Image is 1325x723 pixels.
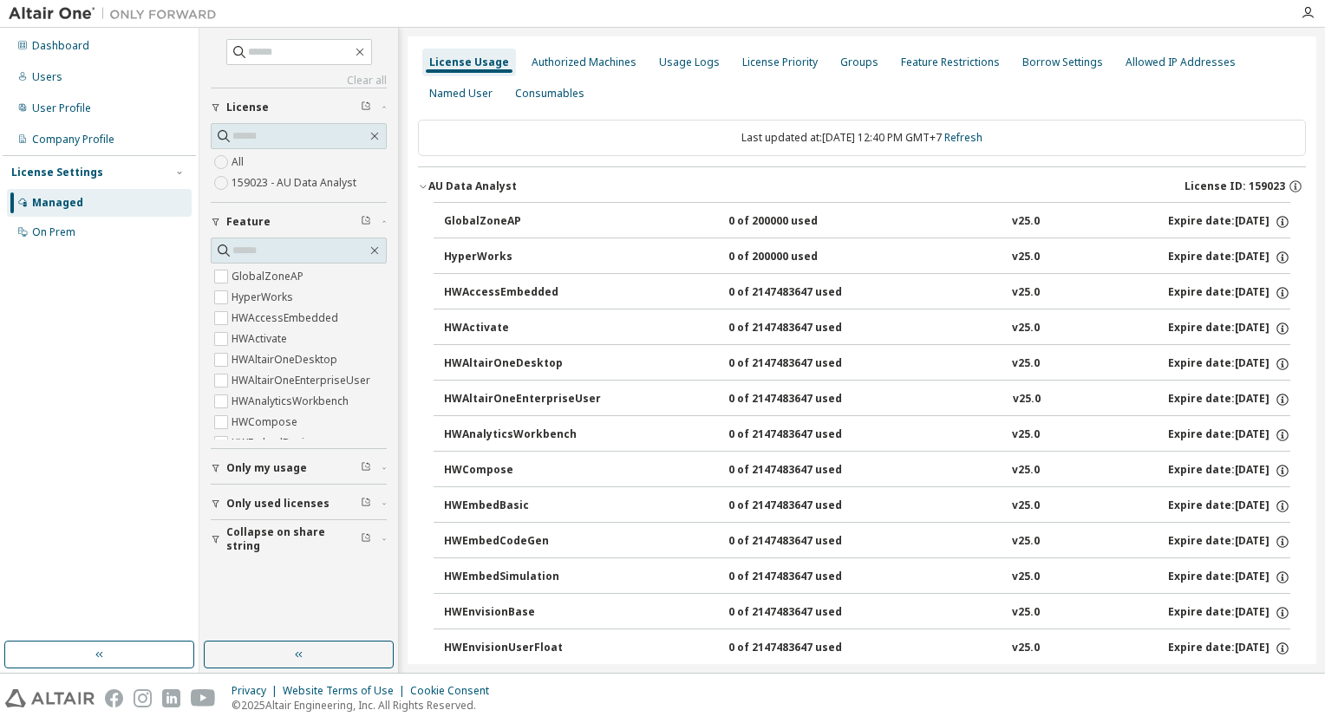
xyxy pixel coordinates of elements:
[444,356,600,372] div: HWAltairOneDesktop
[211,88,387,127] button: License
[226,497,330,511] span: Only used licenses
[444,534,600,550] div: HWEmbedCodeGen
[444,427,600,443] div: HWAnalyticsWorkbench
[444,321,600,336] div: HWActivate
[361,101,371,114] span: Clear filter
[211,449,387,487] button: Only my usage
[232,684,283,698] div: Privacy
[444,416,1290,454] button: HWAnalyticsWorkbench0 of 2147483647 usedv25.0Expire date:[DATE]
[515,87,584,101] div: Consumables
[211,74,387,88] a: Clear all
[444,463,600,479] div: HWCompose
[444,629,1290,668] button: HWEnvisionUserFloat0 of 2147483647 usedv25.0Expire date:[DATE]
[444,605,600,621] div: HWEnvisionBase
[728,214,884,230] div: 0 of 200000 used
[1012,641,1040,656] div: v25.0
[211,485,387,523] button: Only used licenses
[1012,356,1040,372] div: v25.0
[211,520,387,558] button: Collapse on share string
[728,534,884,550] div: 0 of 2147483647 used
[1022,55,1103,69] div: Borrow Settings
[1012,463,1040,479] div: v25.0
[429,55,509,69] div: License Usage
[361,532,371,546] span: Clear filter
[1168,498,1290,514] div: Expire date: [DATE]
[444,285,600,301] div: HWAccessEmbedded
[840,55,878,69] div: Groups
[418,120,1306,156] div: Last updated at: [DATE] 12:40 PM GMT+7
[1168,605,1290,621] div: Expire date: [DATE]
[105,689,123,707] img: facebook.svg
[444,250,600,265] div: HyperWorks
[444,558,1290,596] button: HWEmbedSimulation0 of 2147483647 usedv25.0Expire date:[DATE]
[1168,427,1290,443] div: Expire date: [DATE]
[232,152,247,173] label: All
[283,684,410,698] div: Website Terms of Use
[1012,250,1040,265] div: v25.0
[1185,179,1285,193] span: License ID: 159023
[32,70,62,84] div: Users
[134,689,152,707] img: instagram.svg
[444,498,600,514] div: HWEmbedBasic
[232,391,352,412] label: HWAnalyticsWorkbench
[444,594,1290,632] button: HWEnvisionBase0 of 2147483647 usedv25.0Expire date:[DATE]
[444,238,1290,277] button: HyperWorks0 of 200000 usedv25.0Expire date:[DATE]
[728,463,884,479] div: 0 of 2147483647 used
[444,641,600,656] div: HWEnvisionUserFloat
[1168,214,1290,230] div: Expire date: [DATE]
[728,250,884,265] div: 0 of 200000 used
[444,203,1290,241] button: GlobalZoneAP0 of 200000 usedv25.0Expire date:[DATE]
[1168,285,1290,301] div: Expire date: [DATE]
[232,370,374,391] label: HWAltairOneEnterpriseUser
[1168,321,1290,336] div: Expire date: [DATE]
[361,215,371,229] span: Clear filter
[361,461,371,475] span: Clear filter
[232,349,341,370] label: HWAltairOneDesktop
[1126,55,1236,69] div: Allowed IP Addresses
[728,427,884,443] div: 0 of 2147483647 used
[32,133,114,147] div: Company Profile
[1012,427,1040,443] div: v25.0
[1012,285,1040,301] div: v25.0
[32,196,83,210] div: Managed
[444,570,600,585] div: HWEmbedSimulation
[226,101,269,114] span: License
[226,525,361,553] span: Collapse on share string
[1168,356,1290,372] div: Expire date: [DATE]
[1168,250,1290,265] div: Expire date: [DATE]
[211,203,387,241] button: Feature
[5,689,95,707] img: altair_logo.svg
[232,287,297,308] label: HyperWorks
[232,329,290,349] label: HWActivate
[1012,605,1040,621] div: v25.0
[429,87,493,101] div: Named User
[944,130,982,145] a: Refresh
[444,309,1290,348] button: HWActivate0 of 2147483647 usedv25.0Expire date:[DATE]
[444,487,1290,525] button: HWEmbedBasic0 of 2147483647 usedv25.0Expire date:[DATE]
[410,684,499,698] div: Cookie Consent
[1013,392,1041,407] div: v25.0
[728,392,884,407] div: 0 of 2147483647 used
[532,55,636,69] div: Authorized Machines
[1012,498,1040,514] div: v25.0
[1012,321,1040,336] div: v25.0
[444,392,601,407] div: HWAltairOneEnterpriseUser
[1012,214,1040,230] div: v25.0
[1168,641,1290,656] div: Expire date: [DATE]
[232,308,342,329] label: HWAccessEmbedded
[901,55,1000,69] div: Feature Restrictions
[728,321,884,336] div: 0 of 2147483647 used
[728,570,884,585] div: 0 of 2147483647 used
[1012,570,1040,585] div: v25.0
[1168,463,1290,479] div: Expire date: [DATE]
[32,101,91,115] div: User Profile
[1168,534,1290,550] div: Expire date: [DATE]
[226,215,271,229] span: Feature
[444,381,1290,419] button: HWAltairOneEnterpriseUser0 of 2147483647 usedv25.0Expire date:[DATE]
[444,214,600,230] div: GlobalZoneAP
[232,412,301,433] label: HWCompose
[418,167,1306,205] button: AU Data AnalystLicense ID: 159023
[226,461,307,475] span: Only my usage
[11,166,103,179] div: License Settings
[728,356,884,372] div: 0 of 2147483647 used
